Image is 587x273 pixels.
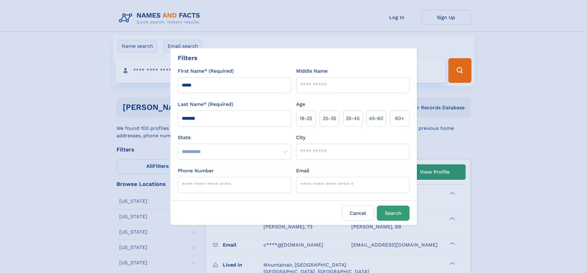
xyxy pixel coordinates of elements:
[296,67,328,75] label: Middle Name
[178,53,198,62] div: Filters
[178,134,291,141] label: State
[178,167,214,175] label: Phone Number
[323,115,336,122] span: 25‑35
[377,206,410,221] button: Search
[369,115,383,122] span: 45‑60
[296,101,305,108] label: Age
[346,115,360,122] span: 35‑45
[300,115,312,122] span: 18‑25
[342,206,374,221] label: Cancel
[178,101,233,108] label: Last Name* (Required)
[296,134,305,141] label: City
[296,167,309,175] label: Email
[178,67,234,75] label: First Name* (Required)
[395,115,404,122] span: 60+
